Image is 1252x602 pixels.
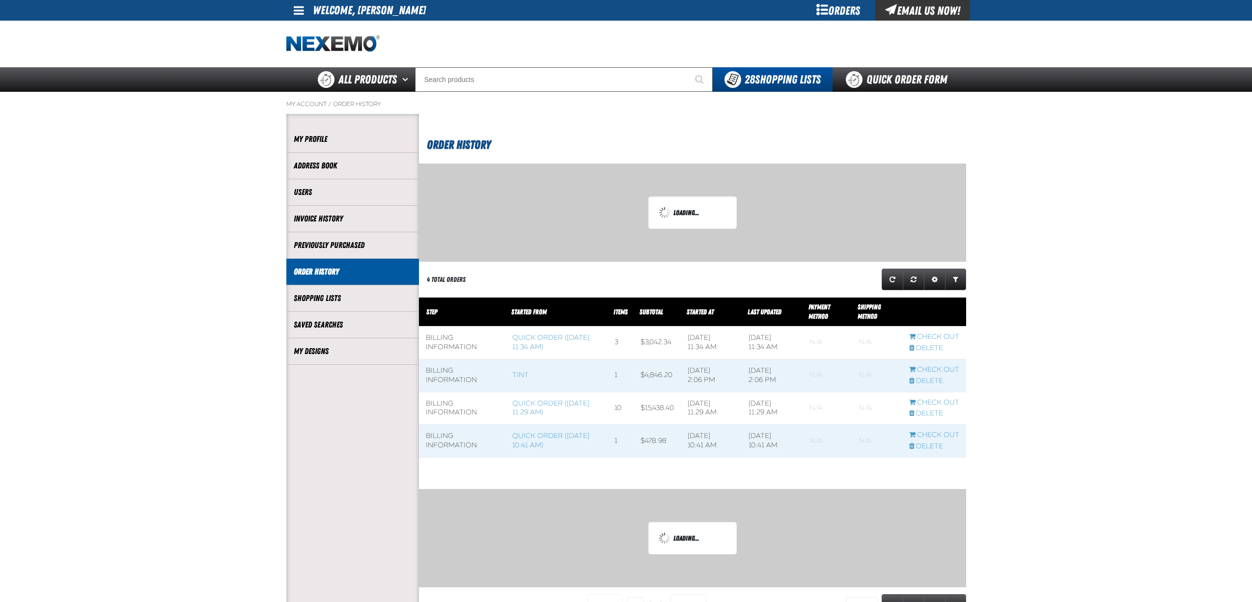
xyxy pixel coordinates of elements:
[742,327,803,359] td: [DATE] 11:34 AM
[634,392,681,425] td: $15,438.40
[426,432,499,450] div: Billing Information
[745,73,821,86] span: Shopping Lists
[427,275,466,284] div: 4 Total Orders
[681,327,742,359] td: [DATE] 11:34 AM
[745,73,755,86] strong: 28
[512,432,589,449] a: Quick Order ([DATE] 10:41 AM)
[328,100,332,108] span: /
[852,359,902,392] td: Blank
[426,399,499,418] div: Billing Information
[858,303,881,320] span: Shipping Method
[294,160,412,171] a: Address Book
[688,67,713,92] button: Start Searching
[909,377,959,386] a: Delete checkout started from TINT
[634,359,681,392] td: $4,846.20
[909,332,959,342] a: Continue checkout started from Quick Order (10/3/2024, 11:34 AM)
[748,308,781,316] a: Last Updated
[294,266,412,277] a: Order History
[945,269,966,290] a: Expand or Collapse Grid Filters
[742,359,803,392] td: [DATE] 2:06 PM
[294,240,412,251] a: Previously Purchased
[333,100,381,108] a: Order History
[742,425,803,458] td: [DATE] 10:41 AM
[909,442,959,451] a: Delete checkout started from Quick Order (7/30/2025, 10:41 AM)
[909,409,959,418] a: Delete checkout started from Quick Order (7/16/2025, 11:29 AM)
[687,308,714,316] a: Started At
[427,138,491,152] span: Order History
[511,308,547,316] span: Started From
[294,187,412,198] a: Users
[681,392,742,425] td: [DATE] 11:29 AM
[803,359,852,392] td: Blank
[399,67,415,92] button: Open All Products pages
[924,269,946,290] a: Expand or Collapse Grid Settings
[909,365,959,375] a: Continue checkout started from TINT
[294,293,412,304] a: Shopping Lists
[909,344,959,353] a: Delete checkout started from Quick Order (10/3/2024, 11:34 AM)
[634,425,681,458] td: $478.98
[294,319,412,330] a: Saved Searches
[286,35,380,53] a: Home
[512,333,589,351] a: Quick Order ([DATE] 11:34 AM)
[909,398,959,408] a: Continue checkout started from Quick Order (7/16/2025, 11:29 AM)
[659,532,726,544] div: Loading...
[713,67,833,92] button: You have 28 Shopping Lists. Open to view details
[426,308,437,316] span: Step
[608,327,634,359] td: 3
[294,213,412,224] a: Invoice History
[415,67,713,92] input: Search
[659,207,726,219] div: Loading...
[742,392,803,425] td: [DATE] 11:29 AM
[512,371,529,379] a: TINT
[681,425,742,458] td: [DATE] 10:41 AM
[426,333,499,352] div: Billing Information
[681,359,742,392] td: [DATE] 2:06 PM
[608,425,634,458] td: 1
[286,35,380,53] img: Nexemo logo
[803,327,852,359] td: Blank
[808,303,830,320] a: Payment Method
[909,431,959,440] a: Continue checkout started from Quick Order (7/30/2025, 10:41 AM)
[852,392,902,425] td: Blank
[803,425,852,458] td: Blank
[634,327,681,359] td: $3,042.34
[608,359,634,392] td: 1
[640,308,663,316] a: Subtotal
[286,100,966,108] nav: Breadcrumbs
[833,67,966,92] a: Quick Order Form
[903,269,924,290] a: Reset grid action
[286,100,327,108] a: My Account
[338,71,397,88] span: All Products
[852,327,902,359] td: Blank
[294,346,412,357] a: My Designs
[803,392,852,425] td: Blank
[608,392,634,425] td: 10
[426,366,499,385] div: Billing Information
[294,134,412,145] a: My Profile
[882,269,903,290] a: Refresh grid action
[512,399,589,417] a: Quick Order ([DATE] 11:29 AM)
[613,308,628,316] span: Items
[852,425,902,458] td: Blank
[902,298,966,327] th: Row actions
